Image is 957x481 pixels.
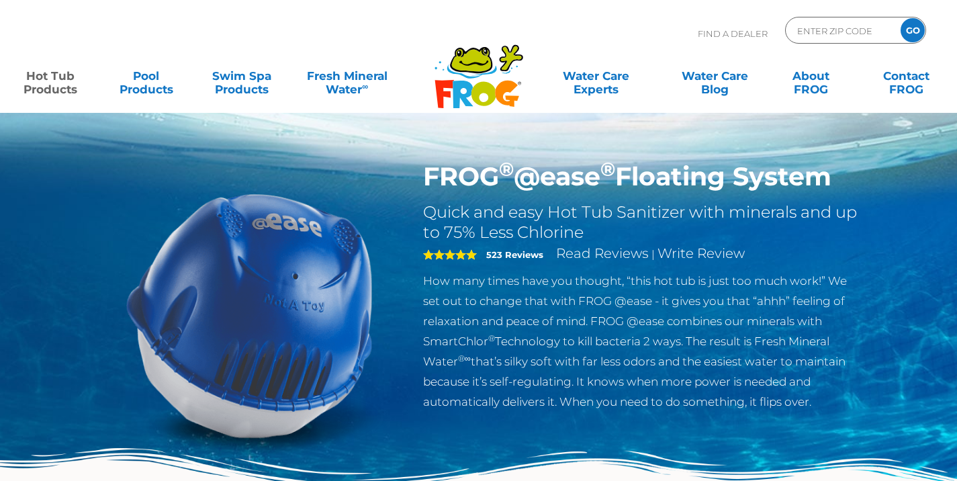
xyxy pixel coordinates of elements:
a: PoolProducts [109,62,183,89]
a: Water CareBlog [678,62,752,89]
img: Frog Products Logo [427,27,531,109]
a: Hot TubProducts [13,62,88,89]
h2: Quick and easy Hot Tub Sanitizer with minerals and up to 75% Less Chlorine [423,202,862,243]
strong: 523 Reviews [486,249,543,260]
span: | [651,248,655,261]
a: Water CareExperts [536,62,657,89]
span: 5 [423,249,477,260]
sup: ® [600,157,615,181]
sup: ∞ [362,81,368,91]
sup: ® [488,333,495,343]
a: Write Review [657,245,745,261]
a: ContactFROG [869,62,944,89]
a: Fresh MineralWater∞ [300,62,394,89]
p: How many times have you thought, “this hot tub is just too much work!” We set out to change that ... [423,271,862,412]
a: Swim SpaProducts [205,62,279,89]
input: GO [901,18,925,42]
sup: ®∞ [458,353,471,363]
p: Find A Dealer [698,17,768,50]
a: Read Reviews [556,245,649,261]
h1: FROG @ease Floating System [423,161,862,192]
a: AboutFROG [774,62,848,89]
sup: ® [499,157,514,181]
img: hot-tub-product-atease-system.png [96,161,404,469]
